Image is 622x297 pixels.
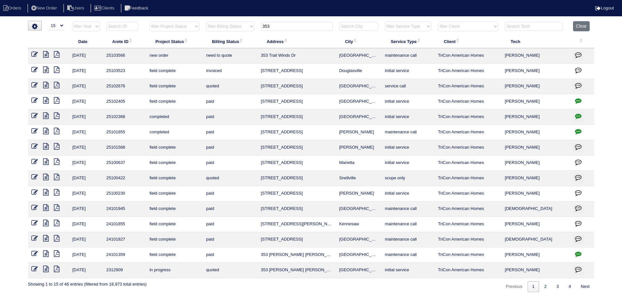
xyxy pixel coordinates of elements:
[103,171,146,186] td: 25100422
[540,281,551,292] a: 2
[502,79,570,94] td: [PERSON_NAME]
[435,217,502,232] td: TriCon American Homes
[336,171,382,186] td: Snellville
[258,94,336,110] td: [STREET_ADDRESS]
[336,64,382,79] td: Douglasville
[382,64,435,79] td: initial service
[69,125,103,140] td: [DATE]
[28,278,147,287] div: Showing 1 to 15 of 46 entries (filtered from 18,973 total entries)
[69,156,103,171] td: [DATE]
[146,48,203,64] td: new order
[258,201,336,217] td: [STREET_ADDRESS]
[435,48,502,64] td: TriCon American Homes
[382,186,435,201] td: initial service
[435,156,502,171] td: TriCon American Homes
[435,110,502,125] td: TriCon American Homes
[382,201,435,217] td: maintenance call
[435,171,502,186] td: TriCon American Homes
[258,48,336,64] td: 353 Trail Winds Dr
[63,4,89,13] li: Users
[103,263,146,278] td: 2312909
[203,35,257,48] th: Billing Status: activate to sort column ascending
[435,64,502,79] td: TriCon American Homes
[203,247,257,263] td: paid
[336,217,382,232] td: Kennesaw
[339,22,378,31] input: Search City
[336,156,382,171] td: Marietta
[258,110,336,125] td: [STREET_ADDRESS]
[103,186,146,201] td: 25100230
[69,247,103,263] td: [DATE]
[382,110,435,125] td: initial service
[203,94,257,110] td: paid
[203,125,257,140] td: paid
[336,35,382,48] th: City: activate to sort column ascending
[103,79,146,94] td: 25102676
[502,201,570,217] td: [DEMOGRAPHIC_DATA]
[336,263,382,278] td: [GEOGRAPHIC_DATA]
[258,79,336,94] td: [STREET_ADDRESS]
[203,232,257,247] td: paid
[27,6,62,10] a: New Order
[203,110,257,125] td: paid
[576,281,594,292] a: Next
[146,217,203,232] td: field complete
[502,64,570,79] td: [PERSON_NAME]
[203,156,257,171] td: paid
[502,232,570,247] td: [DEMOGRAPHIC_DATA]
[336,247,382,263] td: [GEOGRAPHIC_DATA]
[502,125,570,140] td: [PERSON_NAME]
[69,35,103,48] th: Date
[203,48,257,64] td: need to quote
[103,217,146,232] td: 24101855
[258,156,336,171] td: [STREET_ADDRESS]
[382,94,435,110] td: initial service
[146,35,203,48] th: Project Status: activate to sort column ascending
[203,186,257,201] td: paid
[203,140,257,156] td: paid
[63,6,89,10] a: Users
[502,156,570,171] td: [PERSON_NAME]
[69,171,103,186] td: [DATE]
[203,79,257,94] td: quoted
[203,263,257,278] td: quoted
[505,22,563,31] input: Search Tech
[435,247,502,263] td: TriCon American Homes
[382,156,435,171] td: initial service
[336,79,382,94] td: [GEOGRAPHIC_DATA]
[146,140,203,156] td: field complete
[502,186,570,201] td: [PERSON_NAME]
[435,35,502,48] th: Client: activate to sort column ascending
[336,140,382,156] td: [PERSON_NAME]
[382,247,435,263] td: maintenance call
[121,4,153,13] li: Feedback
[336,110,382,125] td: [GEOGRAPHIC_DATA]
[501,281,527,292] a: Previous
[382,171,435,186] td: scope only
[103,201,146,217] td: 24101945
[103,156,146,171] td: 25100637
[90,4,120,13] li: Clients
[435,125,502,140] td: TriCon American Homes
[69,217,103,232] td: [DATE]
[435,79,502,94] td: TriCon American Homes
[502,247,570,263] td: [PERSON_NAME]
[502,94,570,110] td: [PERSON_NAME]
[146,232,203,247] td: field complete
[146,156,203,171] td: field complete
[103,125,146,140] td: 25101855
[203,217,257,232] td: paid
[69,79,103,94] td: [DATE]
[336,186,382,201] td: [PERSON_NAME]
[502,217,570,232] td: [PERSON_NAME]
[103,232,146,247] td: 24101827
[564,281,576,292] a: 4
[502,35,570,48] th: Tech
[69,64,103,79] td: [DATE]
[382,217,435,232] td: maintenance call
[435,94,502,110] td: TriCon American Homes
[382,79,435,94] td: service call
[258,263,336,278] td: 353 [PERSON_NAME] [PERSON_NAME] Dr
[103,247,146,263] td: 24101359
[502,171,570,186] td: [PERSON_NAME]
